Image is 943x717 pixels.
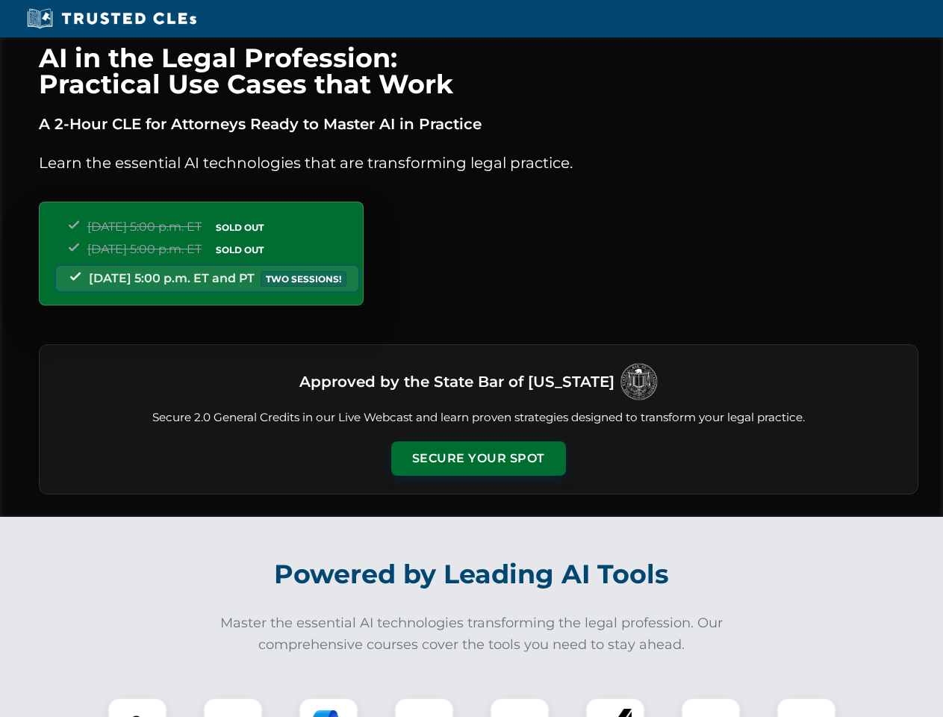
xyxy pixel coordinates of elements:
span: [DATE] 5:00 p.m. ET [87,242,202,256]
span: SOLD OUT [211,220,269,235]
span: [DATE] 5:00 p.m. ET [87,220,202,234]
h3: Approved by the State Bar of [US_STATE] [299,368,614,395]
p: Master the essential AI technologies transforming the legal profession. Our comprehensive courses... [211,612,733,656]
p: Learn the essential AI technologies that are transforming legal practice. [39,151,918,175]
span: SOLD OUT [211,242,269,258]
img: Trusted CLEs [22,7,201,30]
h1: AI in the Legal Profession: Practical Use Cases that Work [39,45,918,97]
img: Logo [620,363,658,400]
h2: Powered by Leading AI Tools [58,548,886,600]
p: Secure 2.0 General Credits in our Live Webcast and learn proven strategies designed to transform ... [57,409,900,426]
button: Secure Your Spot [391,441,566,476]
p: A 2-Hour CLE for Attorneys Ready to Master AI in Practice [39,112,918,136]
